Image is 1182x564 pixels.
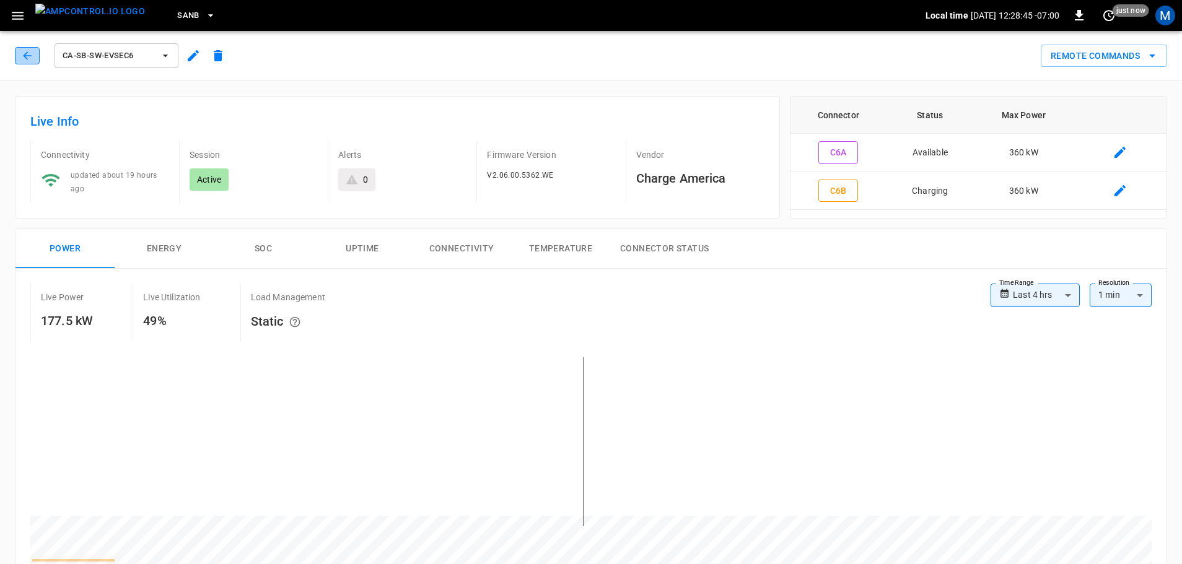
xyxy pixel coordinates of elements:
button: Temperature [511,229,610,269]
p: Live Utilization [143,291,200,303]
td: 360 kW [974,134,1074,172]
h6: Charge America [636,168,764,188]
label: Time Range [999,278,1034,288]
p: Connectivity [41,149,169,161]
span: just now [1113,4,1149,17]
h6: 177.5 kW [41,311,93,331]
button: Power [15,229,115,269]
div: Last 4 hrs [1013,284,1080,307]
th: Max Power [974,97,1074,134]
button: ca-sb-sw-evseC6 [55,43,178,68]
button: Uptime [313,229,412,269]
button: SanB [172,4,221,28]
button: C6B [818,180,858,202]
td: 360 kW [974,172,1074,210]
h6: Static [251,311,325,334]
span: V2.06.00.5362.WE [487,171,553,180]
div: remote commands options [1041,45,1167,67]
button: Connector Status [610,229,719,269]
button: Remote Commands [1041,45,1167,67]
button: C6A [818,141,858,164]
button: The system is using AmpEdge-configured limits for static load managment. Depending on your config... [284,311,306,334]
button: set refresh interval [1099,6,1119,25]
p: Load Management [251,291,325,303]
button: Energy [115,229,214,269]
p: Vendor [636,149,764,161]
span: updated about 19 hours ago [71,171,157,193]
button: Connectivity [412,229,511,269]
h6: 49% [143,311,200,331]
p: Alerts [338,149,466,161]
td: Available [886,134,974,172]
p: Live Power [41,291,84,303]
span: ca-sb-sw-evseC6 [63,49,154,63]
div: profile-icon [1155,6,1175,25]
p: Firmware Version [487,149,615,161]
p: Session [190,149,318,161]
p: [DATE] 12:28:45 -07:00 [971,9,1059,22]
div: 1 min [1090,284,1152,307]
p: Active [197,173,221,186]
img: ampcontrol.io logo [35,4,145,19]
span: SanB [177,9,199,23]
td: Charging [886,172,974,210]
th: Connector [790,97,886,134]
button: SOC [214,229,313,269]
th: Status [886,97,974,134]
label: Resolution [1098,278,1129,288]
div: 0 [363,173,368,186]
h6: Live Info [30,111,764,131]
p: Local time [926,9,968,22]
table: connector table [790,97,1167,210]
